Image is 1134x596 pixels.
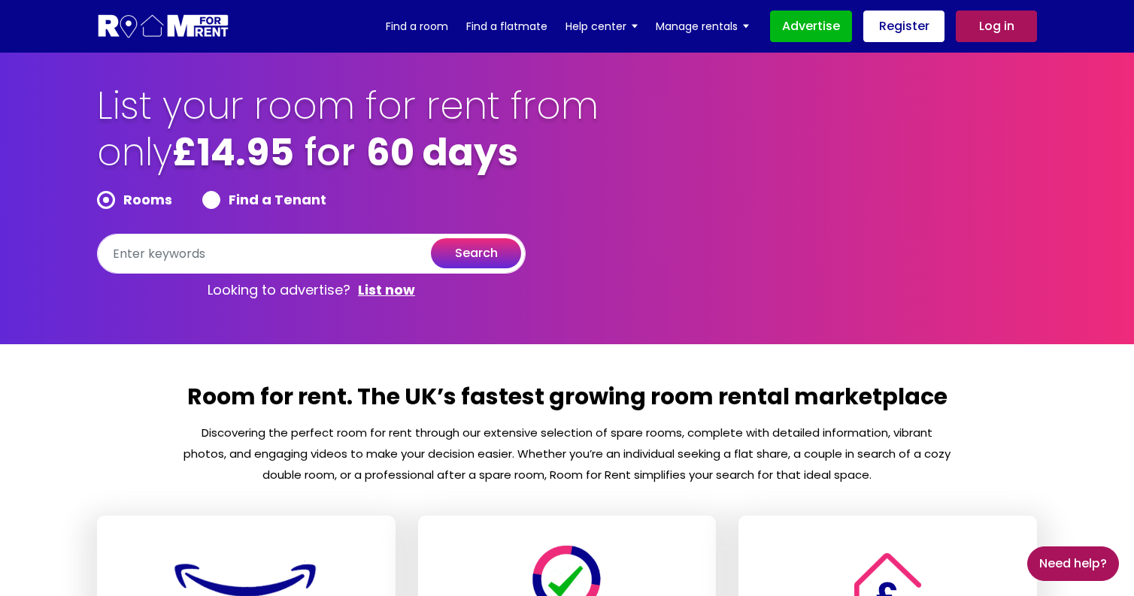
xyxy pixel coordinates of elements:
a: Find a room [386,15,448,38]
a: Need Help? [1027,546,1119,581]
input: Enter keywords [97,234,526,274]
h2: Room for rent. The UK’s fastest growing room rental marketplace [182,382,952,422]
b: £14.95 [172,126,294,179]
b: 60 days [366,126,518,179]
a: Find a flatmate [466,15,547,38]
a: Help center [565,15,638,38]
label: Find a Tenant [202,191,326,209]
a: Register [863,11,944,42]
label: Rooms [97,191,172,209]
a: Manage rentals [656,15,749,38]
span: for [305,126,356,179]
h1: List your room for rent from only [97,83,601,191]
img: Logo for Room for Rent, featuring a welcoming design with a house icon and modern typography [97,13,230,41]
button: search [431,238,521,268]
a: Log in [956,11,1037,42]
p: Discovering the perfect room for rent through our extensive selection of spare rooms, complete wi... [182,422,952,486]
p: Looking to advertise? [97,274,526,307]
a: Advertise [770,11,852,42]
a: List now [358,281,415,299]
